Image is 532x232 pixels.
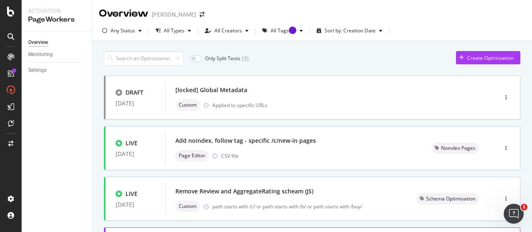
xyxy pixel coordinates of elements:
[104,51,184,66] input: Search an Optimization
[28,7,85,15] div: Activation
[259,24,306,37] button: All TagsTooltip anchor
[221,152,239,159] div: CSV file
[179,204,197,209] span: Custom
[179,103,197,107] span: Custom
[116,100,155,107] div: [DATE]
[99,24,145,37] button: Any Status
[214,28,242,33] div: All Creators
[205,55,240,62] div: Only Split Tests
[175,86,247,94] div: [locked] Global Metadata
[126,139,138,147] div: LIVE
[441,146,475,151] span: Noindex Pages
[271,28,296,33] div: All Tags
[28,38,48,47] div: Overview
[28,50,53,59] div: Monitoring
[116,151,155,157] div: [DATE]
[431,142,479,154] div: neutral label
[212,203,397,210] div: path starts with /c/ or path starts with /b/ or path starts with /buy/
[111,28,135,33] div: Any Status
[289,27,296,34] div: Tooltip anchor
[126,190,138,198] div: LIVE
[116,201,155,208] div: [DATE]
[504,204,524,224] iframe: Intercom live chat
[28,66,86,75] a: Settings
[28,38,86,47] a: Overview
[152,10,196,19] div: [PERSON_NAME]
[242,54,249,63] div: ( 3 )
[126,88,143,97] div: DRAFT
[325,28,376,33] div: Sort by: Creation Date
[28,50,86,59] a: Monitoring
[202,24,252,37] button: All Creators
[175,137,316,145] div: Add noindex, follow tag - specific /c/new-in pages
[416,193,479,205] div: neutral label
[199,12,204,17] div: arrow-right-arrow-left
[467,54,514,61] div: Create Optimization
[456,51,520,64] button: Create Optimization
[28,66,47,75] div: Settings
[175,99,200,111] div: neutral label
[313,24,386,37] button: Sort by: Creation Date
[28,15,85,24] div: PageWorkers
[175,187,313,195] div: Remove Review and AggregateRating scheam (JS)
[152,24,195,37] button: All Types
[175,150,209,161] div: neutral label
[175,200,200,212] div: neutral label
[521,204,527,210] span: 1
[179,153,205,158] span: Page Editor
[426,196,475,201] span: Schema Optimisation
[212,102,267,109] div: Applied to specific URLs
[164,28,185,33] div: All Types
[99,7,148,21] div: Overview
